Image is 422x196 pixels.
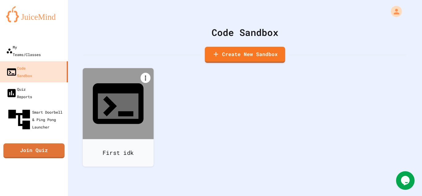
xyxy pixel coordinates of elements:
[205,47,285,63] a: Create New Sandbox
[6,64,32,79] div: Code Sandbox
[6,43,41,58] div: My Teams/Classes
[6,85,32,100] div: Quiz Reports
[396,171,416,190] iframe: chat widget
[3,143,65,158] a: Join Quiz
[6,107,65,133] div: Smart Doorbell & Ping Pong Launcher
[83,139,154,167] div: First idk
[83,25,407,39] div: Code Sandbox
[6,6,62,22] img: logo-orange.svg
[384,4,403,19] div: My Account
[83,68,154,167] a: First idk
